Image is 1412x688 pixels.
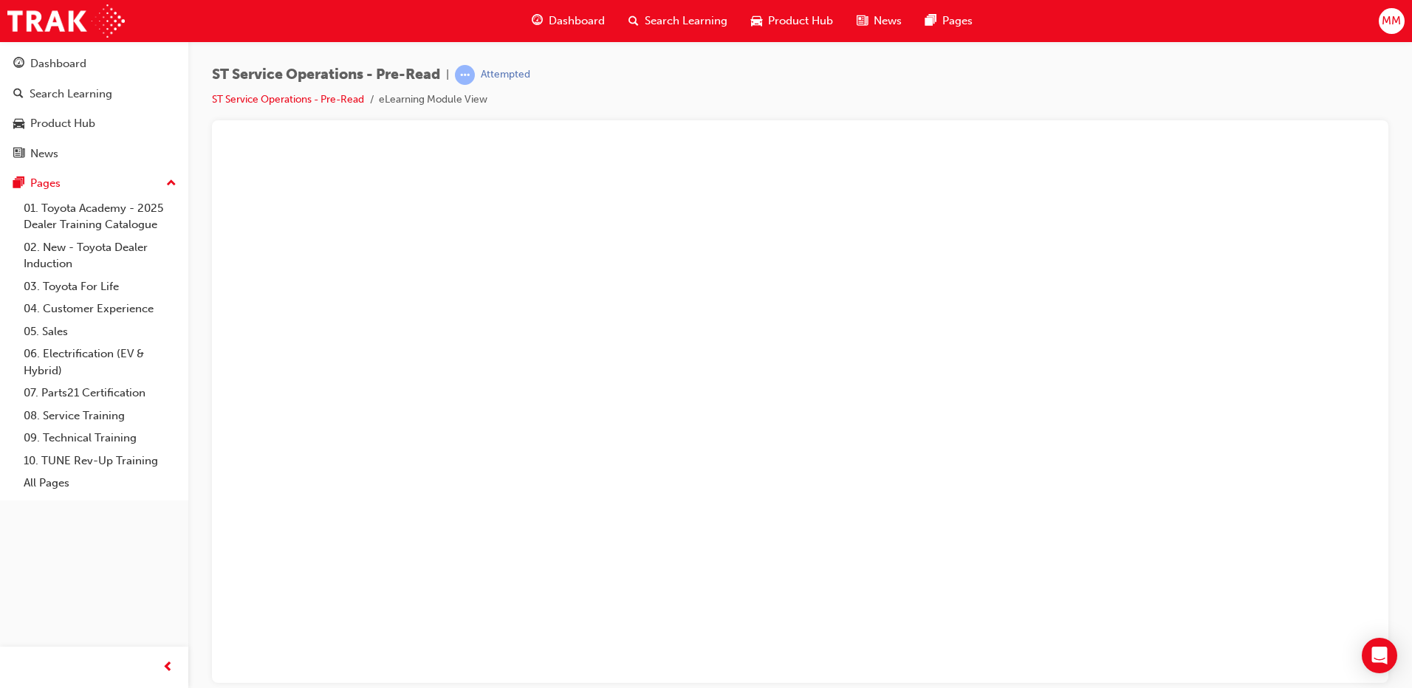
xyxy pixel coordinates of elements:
span: news-icon [857,12,868,30]
a: 10. TUNE Rev-Up Training [18,450,182,472]
a: 06. Electrification (EV & Hybrid) [18,343,182,382]
a: Product Hub [6,110,182,137]
span: MM [1382,13,1401,30]
span: guage-icon [532,12,543,30]
span: Pages [942,13,973,30]
span: | [446,66,449,83]
div: Product Hub [30,115,95,132]
a: search-iconSearch Learning [617,6,739,36]
span: learningRecordVerb_ATTEMPT-icon [455,65,475,85]
span: news-icon [13,148,24,161]
a: 01. Toyota Academy - 2025 Dealer Training Catalogue [18,197,182,236]
span: pages-icon [925,12,936,30]
a: 07. Parts21 Certification [18,382,182,405]
div: Pages [30,175,61,192]
div: Dashboard [30,55,86,72]
span: ST Service Operations - Pre-Read [212,66,440,83]
button: Pages [6,170,182,197]
a: 04. Customer Experience [18,297,182,320]
span: Search Learning [645,13,727,30]
span: News [874,13,902,30]
a: 03. Toyota For Life [18,275,182,298]
span: car-icon [751,12,762,30]
span: search-icon [628,12,639,30]
span: search-icon [13,88,24,101]
a: news-iconNews [845,6,914,36]
span: up-icon [166,174,176,193]
li: eLearning Module View [379,92,487,109]
a: All Pages [18,472,182,495]
a: Dashboard [6,50,182,78]
span: guage-icon [13,58,24,71]
a: 09. Technical Training [18,427,182,450]
span: Dashboard [549,13,605,30]
a: pages-iconPages [914,6,984,36]
div: Search Learning [30,86,112,103]
a: Search Learning [6,80,182,108]
a: ST Service Operations - Pre-Read [212,93,364,106]
button: DashboardSearch LearningProduct HubNews [6,47,182,170]
a: News [6,140,182,168]
span: prev-icon [162,658,174,677]
a: car-iconProduct Hub [739,6,845,36]
span: car-icon [13,117,24,131]
div: Open Intercom Messenger [1362,638,1397,673]
a: 05. Sales [18,320,182,343]
span: pages-icon [13,177,24,190]
div: Attempted [481,68,530,82]
a: guage-iconDashboard [520,6,617,36]
a: 08. Service Training [18,405,182,427]
a: 02. New - Toyota Dealer Induction [18,236,182,275]
span: Product Hub [768,13,833,30]
button: MM [1379,8,1405,34]
div: News [30,145,58,162]
img: Trak [7,4,125,38]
